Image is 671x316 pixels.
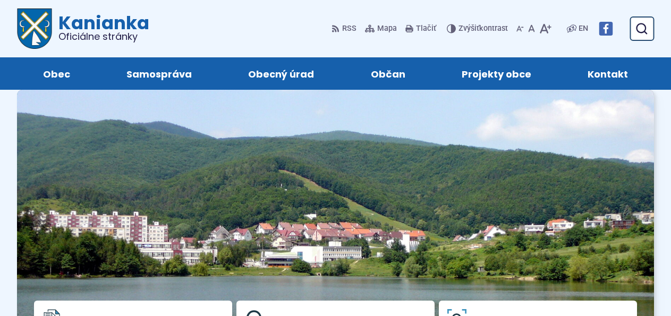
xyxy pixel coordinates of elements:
h1: Kanianka [52,14,149,41]
img: Prejsť na domovskú stránku [17,8,52,49]
a: Mapa [363,18,399,40]
span: Tlačiť [416,24,436,33]
a: EN [576,22,590,35]
a: Kontakt [570,57,645,90]
span: Samospráva [126,57,192,90]
button: Zväčšiť veľkosť písma [537,18,554,40]
button: Zvýšiťkontrast [447,18,510,40]
span: Občan [371,57,405,90]
span: Projekty obce [462,57,531,90]
span: Zvýšiť [458,24,479,33]
a: RSS [332,18,359,40]
a: Občan [353,57,423,90]
span: RSS [342,22,356,35]
a: Samospráva [109,57,209,90]
button: Tlačiť [403,18,438,40]
a: Obec [26,57,88,90]
a: Obecný úrad [231,57,332,90]
span: EN [579,22,588,35]
button: Zmenšiť veľkosť písma [514,18,526,40]
span: Kontakt [588,57,628,90]
span: Obecný úrad [248,57,314,90]
span: Obec [43,57,70,90]
span: Mapa [377,22,397,35]
img: Prejsť na Facebook stránku [599,22,613,36]
a: Projekty obce [444,57,549,90]
span: kontrast [458,24,508,33]
button: Nastaviť pôvodnú veľkosť písma [526,18,537,40]
a: Logo Kanianka, prejsť na domovskú stránku. [17,8,149,49]
span: Oficiálne stránky [58,32,149,41]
